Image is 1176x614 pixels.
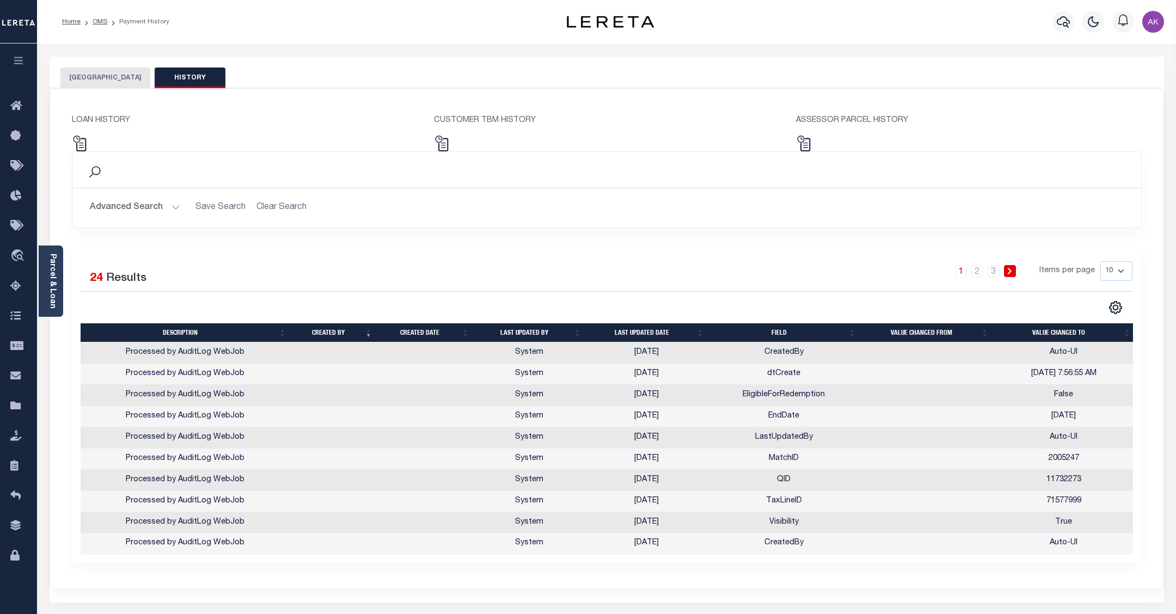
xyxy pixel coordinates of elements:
td: TaxLineID [708,491,860,512]
td: [DATE] [585,491,708,512]
td: MatchID [708,449,860,470]
a: 1 [955,265,967,277]
a: Home [62,19,81,25]
td: Processed by AuditLog WebJob [81,406,291,427]
td: Processed by AuditLog WebJob [81,342,291,364]
td: CreatedBy [708,533,860,554]
td: LastUpdatedBy [708,427,860,449]
td: [DATE] [585,406,708,427]
td: Visibility [708,512,860,533]
td: [DATE] [585,385,708,406]
td: System [473,385,585,406]
p: LOAN HISTORY [72,115,418,127]
span: Items per page [1039,265,1095,277]
a: 2 [971,265,983,277]
td: System [473,364,585,385]
th: Value changed to: activate to sort column ascending [993,323,1135,342]
th: Last updated date: activate to sort column ascending [585,323,708,342]
td: Processed by AuditLog WebJob [81,512,291,533]
td: [DATE] 7:56:55 AM [993,364,1135,385]
th: Value changed from: activate to sort column ascending [860,323,993,342]
td: [DATE] [585,342,708,364]
th: Field: activate to sort column ascending [708,323,860,342]
td: System [473,449,585,470]
button: HISTORY [155,67,225,88]
td: Auto-UI [993,533,1135,554]
td: System [473,533,585,554]
td: System [473,491,585,512]
td: 2005247 [993,449,1135,470]
td: False [993,385,1135,406]
td: System [473,470,585,491]
td: System [473,406,585,427]
td: Processed by AuditLog WebJob [81,364,291,385]
td: [DATE] [585,427,708,449]
td: True [993,512,1135,533]
a: Parcel & Loan [48,254,56,309]
img: logo-dark.svg [567,16,654,28]
td: [DATE] [585,512,708,533]
td: [DATE] [585,364,708,385]
li: Payment History [107,17,169,27]
td: Processed by AuditLog WebJob [81,491,291,512]
label: Results [106,270,146,287]
th: Created by: activate to sort column ascending [290,323,376,342]
td: EndDate [708,406,860,427]
button: Advanced Search [90,197,180,218]
td: 11732273 [993,470,1135,491]
td: Processed by AuditLog WebJob [81,533,291,554]
td: Processed by AuditLog WebJob [81,449,291,470]
td: [DATE] [585,470,708,491]
td: System [473,342,585,364]
td: [DATE] [585,449,708,470]
a: 3 [988,265,1000,277]
th: Description: activate to sort column ascending [81,323,291,342]
i: travel_explore [10,249,28,263]
td: dtCreate [708,364,860,385]
p: ASSESSOR PARCEL HISTORY [796,115,1142,127]
th: Created date: activate to sort column ascending [376,323,473,342]
img: svg+xml;base64,PHN2ZyB4bWxucz0iaHR0cDovL3d3dy53My5vcmcvMjAwMC9zdmciIHBvaW50ZXItZXZlbnRzPSJub25lIi... [1142,11,1164,33]
td: System [473,512,585,533]
td: [DATE] [585,533,708,554]
td: QID [708,470,860,491]
td: System [473,427,585,449]
td: EligibleForRedemption [708,385,860,406]
td: Processed by AuditLog WebJob [81,427,291,449]
td: Processed by AuditLog WebJob [81,470,291,491]
p: CUSTOMER TBM HISTORY [434,115,780,127]
th: Last updated by: activate to sort column ascending [473,323,585,342]
td: CreatedBy [708,342,860,364]
a: OMS [93,19,107,25]
span: 24 [90,273,103,284]
td: [DATE] [993,406,1135,427]
td: Auto-UI [993,342,1135,364]
button: [GEOGRAPHIC_DATA] [60,67,150,88]
td: Auto-UI [993,427,1135,449]
td: 71577999 [993,491,1135,512]
td: Processed by AuditLog WebJob [81,385,291,406]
